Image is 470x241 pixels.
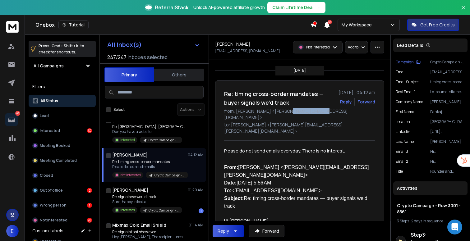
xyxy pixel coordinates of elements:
p: Re: signals that show exec [112,230,187,234]
button: All Status [29,95,96,107]
p: [URL][DOMAIN_NAME] [430,129,465,134]
div: Reply [218,228,229,234]
p: Interested [40,128,60,133]
p: [EMAIL_ADDRESS][DOMAIN_NAME] [430,70,465,75]
button: Tutorial [58,20,89,29]
div: 2 [87,188,92,193]
p: Add to [348,45,358,50]
button: Reply [340,99,352,105]
a: 66 [5,113,18,126]
div: Activities [393,181,468,195]
div: 1 [87,203,92,208]
p: Crypto Campaign - Row 3001 - 8561 [154,173,184,178]
p: All Status [40,98,58,103]
h1: Re: timing cross-border mandates — buyer signals we’d track [224,89,335,107]
p: Email [396,70,405,75]
span: → [316,4,320,11]
p: title [396,169,403,174]
span: [PERSON_NAME] <[PERSON_NAME][EMAIL_ADDRESS][PERSON_NAME][DOMAIN_NAME]> [DATE] 5:56 AM <[EMAIL_ADD... [224,165,369,209]
h1: Crypto Campaign - Row 3001 - 8561 [397,202,464,215]
p: Lead Details [397,42,423,48]
span: 3 Steps [397,218,409,224]
button: E [6,225,19,237]
p: Please do not send emails [112,164,187,169]
button: Reply [213,225,244,237]
button: Closed [29,169,96,182]
p: linkedin [396,129,410,134]
p: Email 3 [396,149,408,154]
h1: All Inbox(s) [107,42,142,48]
p: Interested [120,138,135,142]
b: Date: [224,180,237,185]
p: Interested [120,208,135,212]
span: 2 days in sequence [411,218,443,224]
span: 247 / 247 [107,53,127,61]
button: All Inbox(s) [102,39,205,51]
p: 66 [15,111,20,116]
button: Interested37 [29,125,96,137]
h6: Step 3 : [411,231,465,239]
p: Re: [GEOGRAPHIC_DATA]–[GEOGRAPHIC_DATA] cross-border timing signals [112,124,187,129]
span: From: [224,165,238,170]
div: 37 [87,128,92,133]
p: [GEOGRAPHIC_DATA], [GEOGRAPHIC_DATA], [GEOGRAPHIC_DATA] [430,119,465,124]
p: location [396,119,410,124]
p: Crypto Campaign - Row 3001 - 8561 [149,208,178,213]
p: Lead [40,113,49,118]
p: Hi [PERSON_NAME], quick nudge on the sample run. We can include recent transactions in IT and F&B... [430,149,465,154]
h1: [PERSON_NAME] [112,152,148,158]
b: To: [224,188,232,193]
div: Onebox [35,20,310,29]
p: Wrong person [40,203,67,208]
div: 26 [87,218,92,223]
button: Wrong person1 [29,199,96,211]
div: 1 [199,208,204,213]
span: ReferralStack [155,4,188,11]
p: Crypto Campaign - Row 3001 - 8561 [430,60,465,65]
p: [DATE] [293,68,306,73]
span: Cmd + Shift + k [51,42,79,49]
h1: [PERSON_NAME] [215,41,250,47]
p: Not Interested [120,173,141,177]
span: 50 [328,20,332,24]
p: Get Free Credits [420,22,455,28]
p: Hey [PERSON_NAME], The recipient uses Mixmax [112,234,187,239]
p: Not Interested [40,218,67,223]
p: Don you have a website [112,129,187,134]
p: Closed [40,173,53,178]
div: Open Intercom Messenger [447,220,462,234]
p: Crypto Campaign - Row 3001 - 8561 [149,138,178,143]
p: Out of office [40,188,63,193]
p: My Workspace [342,22,374,28]
button: Out of office2 [29,184,96,197]
p: 01:29 AM [188,188,204,193]
p: Pankaj [430,109,465,114]
button: Campaign [396,60,421,65]
b: Subject: [224,196,244,201]
div: | [397,219,464,224]
p: Re: timing cross-border mandates — [112,159,187,164]
button: Meeting Completed [29,154,96,167]
p: Not Interested [306,45,330,50]
p: [PERSON_NAME] [430,139,465,144]
p: Campaign [396,60,414,65]
p: Meeting Completed [40,158,77,163]
p: Press to check for shortcuts. [39,43,84,55]
button: Get Free Credits [407,19,459,31]
button: Others [154,68,204,82]
p: [EMAIL_ADDRESS][DOMAIN_NAME] [215,48,280,53]
p: Unlock AI-powered affiliate growth [193,4,265,11]
button: Not Interested26 [29,214,96,226]
p: Real Email 1 [396,89,415,94]
p: Re: signals we would track [112,194,182,199]
h1: Mixmax Cold Email Shield [112,222,166,228]
p: [PERSON_NAME] Advisors [430,99,465,104]
h3: Inboxes selected [128,53,168,61]
h3: Filters [29,82,96,91]
button: Close banner [459,4,468,19]
p: to: [PERSON_NAME] <[PERSON_NAME][EMAIL_ADDRESS][PERSON_NAME][DOMAIN_NAME]> [224,122,375,134]
h3: Custom Labels [32,228,63,234]
p: Last Name [396,139,414,144]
